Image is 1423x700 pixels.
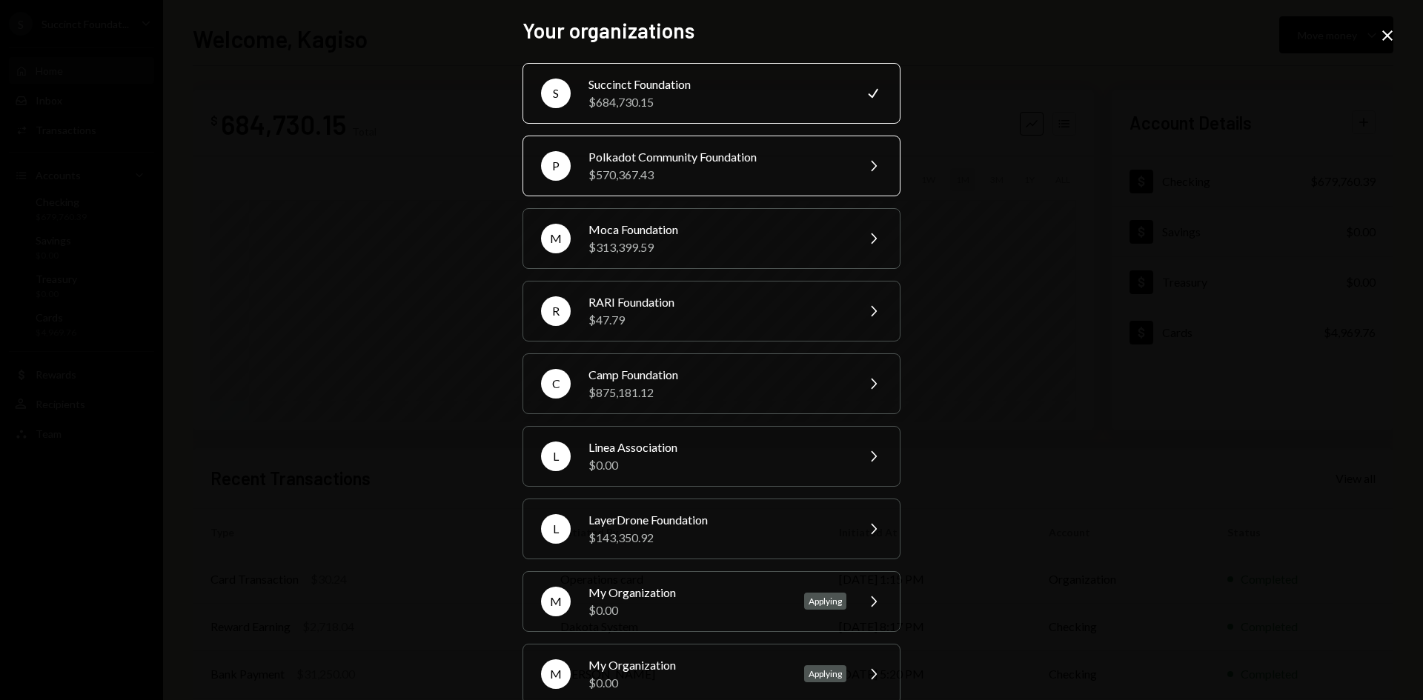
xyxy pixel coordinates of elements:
[523,208,900,269] button: MMoca Foundation$313,399.59
[541,79,571,108] div: S
[588,366,846,384] div: Camp Foundation
[541,369,571,399] div: C
[588,148,846,166] div: Polkadot Community Foundation
[588,439,846,456] div: Linea Association
[588,529,846,547] div: $143,350.92
[588,456,846,474] div: $0.00
[588,76,846,93] div: Succinct Foundation
[588,511,846,529] div: LayerDrone Foundation
[588,293,846,311] div: RARI Foundation
[541,224,571,253] div: M
[523,571,900,632] button: MMy Organization$0.00Applying
[541,659,571,689] div: M
[588,166,846,184] div: $570,367.43
[523,63,900,124] button: SSuccinct Foundation$684,730.15
[523,499,900,559] button: LLayerDrone Foundation$143,350.92
[804,665,846,682] div: Applying
[588,384,846,401] div: $875,181.12
[523,281,900,341] button: RRARI Foundation$47.79
[523,353,900,414] button: CCamp Foundation$875,181.12
[588,656,786,674] div: My Organization
[541,441,571,471] div: L
[541,514,571,544] div: L
[804,593,846,610] div: Applying
[588,239,846,256] div: $313,399.59
[588,221,846,239] div: Moca Foundation
[523,426,900,487] button: LLinea Association$0.00
[541,296,571,326] div: R
[588,674,786,692] div: $0.00
[541,151,571,181] div: P
[523,136,900,196] button: PPolkadot Community Foundation$570,367.43
[588,601,786,619] div: $0.00
[588,93,846,111] div: $684,730.15
[541,587,571,616] div: M
[588,584,786,601] div: My Organization
[588,311,846,329] div: $47.79
[523,16,900,45] h2: Your organizations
